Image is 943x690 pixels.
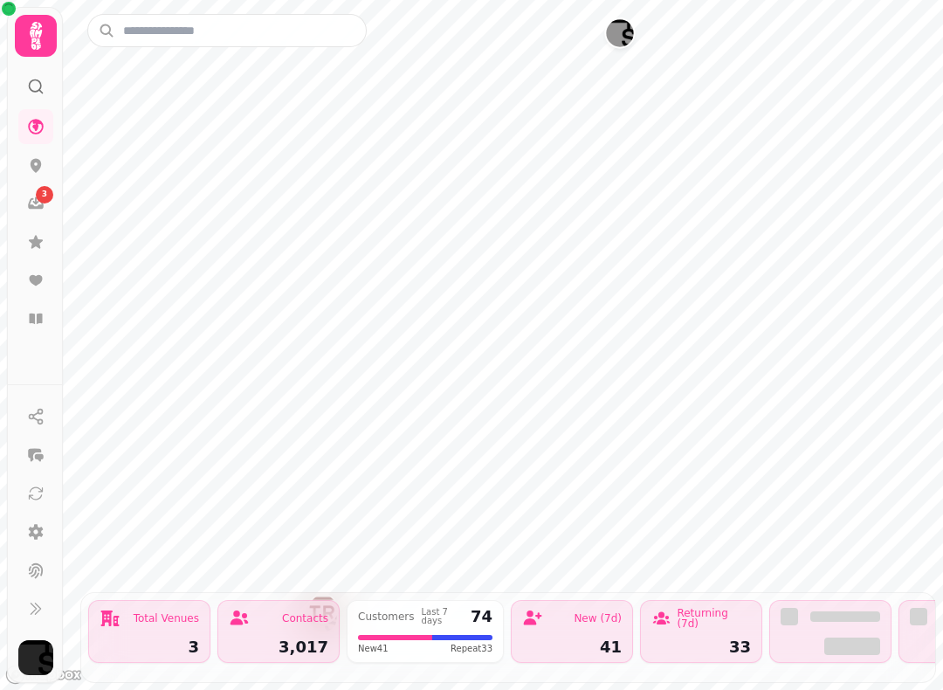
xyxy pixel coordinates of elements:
[651,639,751,655] div: 33
[15,640,57,675] button: User avatar
[18,186,53,221] a: 3
[282,613,328,624] div: Contacts
[358,642,389,655] span: New 41
[522,639,622,655] div: 41
[229,639,328,655] div: 3,017
[422,608,464,625] div: Last 7 days
[358,611,415,622] div: Customers
[471,609,492,624] div: 74
[451,642,492,655] span: Repeat 33
[42,189,47,201] span: 3
[677,608,751,629] div: Returning (7d)
[100,639,199,655] div: 3
[18,640,53,675] img: User avatar
[134,613,199,624] div: Total Venues
[5,665,82,685] a: Mapbox logo
[574,613,622,624] div: New (7d)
